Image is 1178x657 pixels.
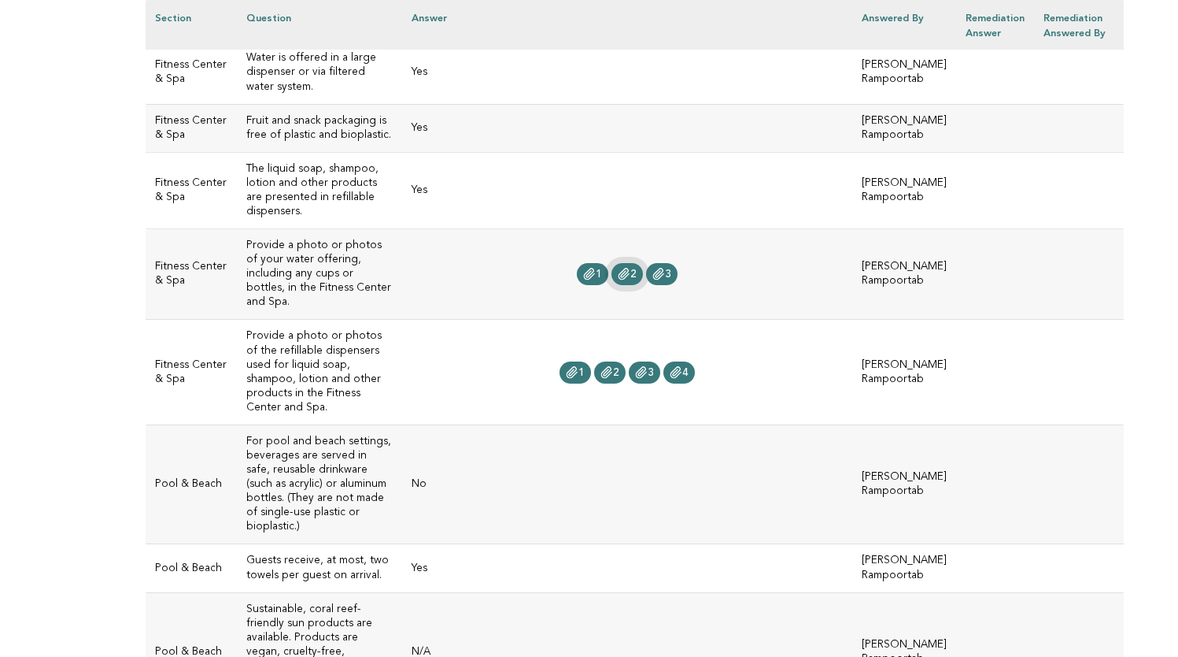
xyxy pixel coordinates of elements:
h3: Guests receive, at most, two towels per guest on arrival. [246,554,393,582]
h3: Provide a photo or photos of the refillable dispensers used for liquid soap, shampoo, lotion and ... [246,329,393,414]
h3: For pool and beach settings, beverages are served in safe, reusable drinkware (such as acrylic) o... [246,435,393,535]
a: 1 [577,263,608,285]
td: [PERSON_NAME] Rampoortab [852,104,956,152]
td: [PERSON_NAME] Rampoortab [852,152,956,228]
td: [PERSON_NAME] Rampoortab [852,229,956,320]
td: Yes [402,42,852,104]
a: 2 [594,362,626,384]
td: Fitness Center & Spa [146,320,237,425]
a: 3 [629,362,660,384]
td: Fitness Center & Spa [146,229,237,320]
td: Fitness Center & Spa [146,104,237,152]
span: 1 [596,269,602,280]
td: Fitness Center & Spa [146,42,237,104]
a: 3 [646,263,678,285]
td: No [402,425,852,544]
td: [PERSON_NAME] Rampoortab [852,320,956,425]
td: Yes [402,544,852,592]
h3: Fruit and snack packaging is free of plastic and bioplastic. [246,114,393,143]
td: Yes [402,104,852,152]
span: 4 [682,367,689,378]
a: 4 [663,362,695,384]
span: 3 [665,269,671,280]
td: [PERSON_NAME] Rampoortab [852,42,956,104]
span: 1 [578,367,585,378]
td: Yes [402,152,852,228]
span: 2 [613,367,619,378]
td: Pool & Beach [146,544,237,592]
span: 3 [648,367,654,378]
a: 2 [611,263,643,285]
td: Fitness Center & Spa [146,152,237,228]
td: [PERSON_NAME] Rampoortab [852,544,956,592]
h3: The liquid soap, shampoo, lotion and other products are presented in refillable dispensers. [246,162,393,219]
td: Pool & Beach [146,425,237,544]
h3: Water is offered in a large dispenser or via filtered water system. [246,51,393,94]
td: [PERSON_NAME] Rampoortab [852,425,956,544]
a: 1 [559,362,591,384]
h3: Provide a photo or photos of your water offering, including any cups or bottles, in the Fitness C... [246,239,393,310]
span: 2 [630,269,637,280]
